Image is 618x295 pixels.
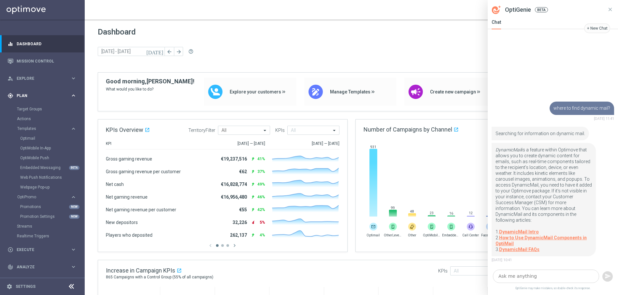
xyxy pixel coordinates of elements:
div: Analyze [7,264,70,270]
a: Actions [17,116,68,121]
div: Webpage Pop-up [20,182,84,192]
span: OptiPromo [17,195,64,199]
div: NEW [69,205,79,209]
span: Plan [17,94,70,98]
a: Dashboard [17,35,77,52]
div: Templates [17,127,70,131]
div: [DATE] 10:41 [492,258,596,263]
span: Analyze [17,265,70,269]
span: BETA [535,7,548,12]
div: OptiPromo [17,192,84,221]
a: Embedded Messaging [20,165,68,170]
div: Target Groups [17,104,84,114]
a: Promotions [20,204,68,209]
div: OptiMobile In-App [20,143,84,153]
div: Optimail [20,133,84,143]
p: is a feature within Optimove that allows you to create dynamic content for emails, such as real-t... [496,147,592,252]
div: [DATE] 11:41 [550,116,614,122]
button: play_circle_outline Execute keyboard_arrow_right [7,247,77,252]
div: Explore [7,76,70,81]
button: Templates keyboard_arrow_right [17,126,77,131]
div: Execute [7,247,70,253]
i: play_circle_outline [7,247,13,253]
div: Actions [17,114,84,124]
button: Mission Control [7,59,77,64]
a: Settings [16,285,36,288]
i: keyboard_arrow_right [70,194,77,200]
a: Promotion Settings [20,214,68,219]
div: Streams [17,221,84,231]
div: Plan [7,93,70,99]
div: Realtime Triggers [17,231,84,241]
div: Dashboard [7,35,77,52]
a: Web Push Notifications [20,175,68,180]
div: NEW [69,215,79,219]
span: Execute [17,248,70,252]
em: DynamicMail [496,147,522,152]
a: Optimail [20,136,68,141]
svg: OptiGenie Icon [492,6,501,14]
i: keyboard_arrow_right [70,126,77,132]
span: OptiGenie may make mistakes, so double-check its response. [488,286,618,295]
p: Searching for information on dynamic mail. [496,131,585,136]
button: equalizer Dashboard [7,41,77,47]
div: Promotions [20,202,84,212]
i: keyboard_arrow_right [70,92,77,99]
i: keyboard_arrow_right [70,75,77,81]
div: Web Push Notifications [20,173,84,182]
a: DynamicMail Intro [499,229,539,234]
div: Chat [492,20,501,29]
i: equalizer [7,41,13,47]
button: OptiPromo keyboard_arrow_right [17,194,77,200]
div: + New Chat [587,26,608,31]
a: OptiMobile In-App [20,146,68,151]
i: settings [7,284,12,289]
div: OptiMobile Push [20,153,84,163]
a: How to Use DynamicMail Components in OptiMail [496,235,587,246]
a: DynamicMail FAQs [499,247,539,252]
button: person_search Explore keyboard_arrow_right [7,76,77,81]
div: where to find dynamic mail? [550,102,614,115]
a: Webpage Pop-up [20,185,68,190]
div: Mission Control [7,52,77,70]
i: keyboard_arrow_right [70,246,77,253]
i: gps_fixed [7,93,13,99]
a: OptiMobile Push [20,155,68,161]
div: OptiPromo [17,195,70,199]
button: track_changes Analyze keyboard_arrow_right [7,264,77,270]
a: Target Groups [17,106,68,112]
div: Templates [17,124,84,192]
div: BETA [69,166,79,170]
i: keyboard_arrow_right [70,264,77,270]
div: Embedded Messaging [20,163,84,173]
a: Realtime Triggers [17,233,68,239]
span: Templates [17,127,64,131]
i: track_changes [7,264,13,270]
span: Explore [17,77,70,80]
a: Streams [17,224,68,229]
a: Mission Control [17,52,77,70]
div: Promotion Settings [20,212,84,221]
button: gps_fixed Plan keyboard_arrow_right [7,93,77,98]
i: person_search [7,76,13,81]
